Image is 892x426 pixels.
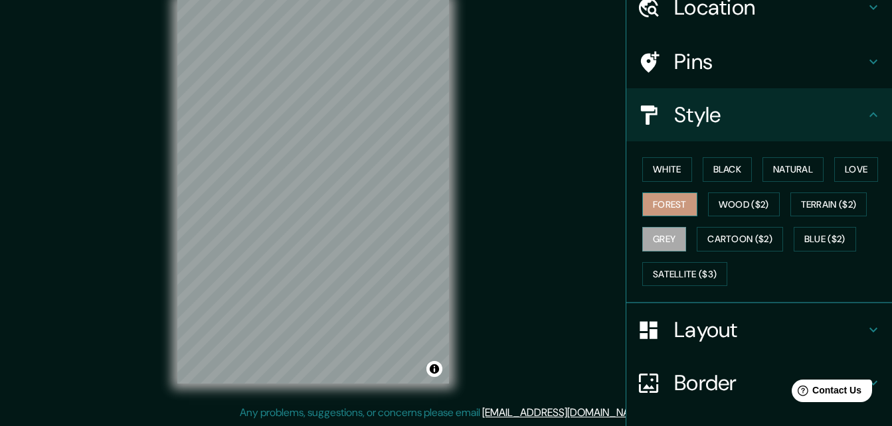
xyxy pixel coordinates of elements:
button: Cartoon ($2) [697,227,783,251]
div: Border [626,356,892,409]
button: White [642,157,692,182]
h4: Style [674,102,865,128]
button: Natural [762,157,824,182]
iframe: Help widget launcher [774,374,877,411]
button: Black [703,157,753,182]
button: Satellite ($3) [642,262,727,287]
button: Forest [642,192,697,217]
button: Grey [642,227,686,251]
a: [EMAIL_ADDRESS][DOMAIN_NAME] [482,405,646,419]
button: Wood ($2) [708,192,780,217]
h4: Pins [674,48,865,75]
p: Any problems, suggestions, or concerns please email . [240,405,648,421]
button: Blue ($2) [794,227,856,251]
div: Layout [626,303,892,356]
div: Pins [626,35,892,88]
div: Style [626,88,892,141]
h4: Border [674,370,865,396]
button: Toggle attribution [426,361,442,377]
button: Love [834,157,878,182]
h4: Layout [674,317,865,343]
button: Terrain ($2) [790,192,867,217]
